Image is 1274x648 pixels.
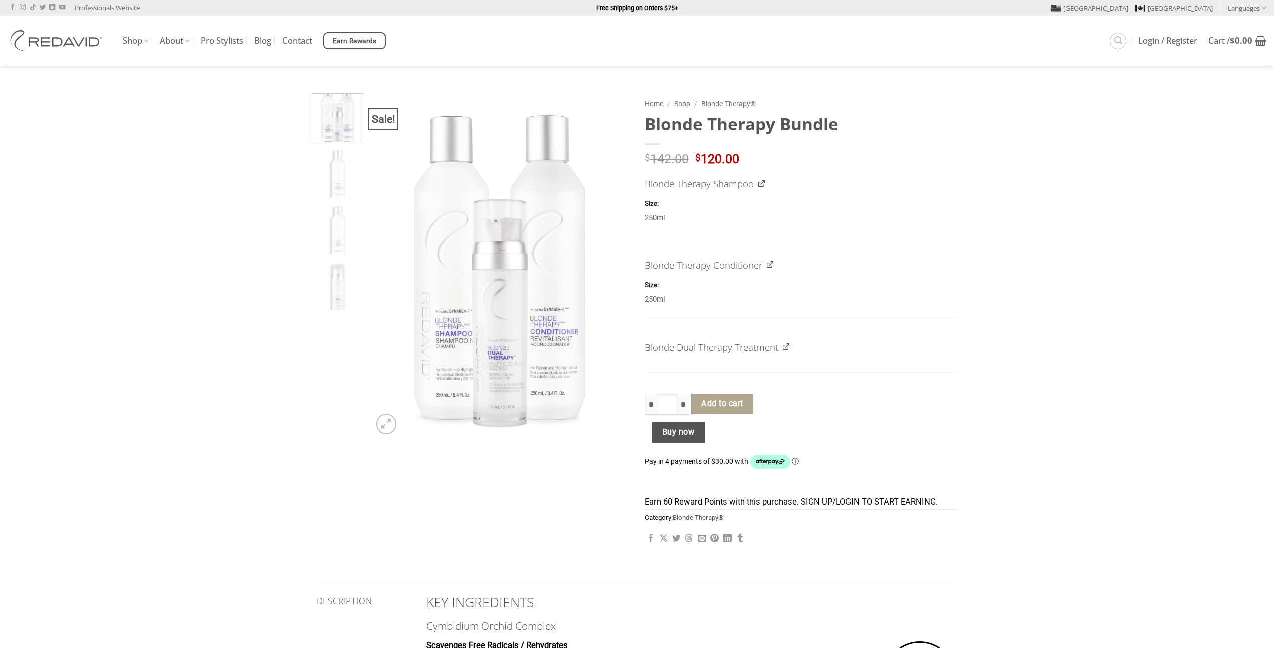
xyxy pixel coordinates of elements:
div: Earn 60 Reward Points with this purchase. SIGN UP/LOGIN TO START EARNING. [645,496,958,509]
a: Email to a Friend [698,534,706,544]
bdi: 0.00 [1230,35,1252,46]
span: Blonde Therapy Conditioner [645,259,762,271]
a: About [160,31,190,51]
a: Share on Facebook [647,534,655,544]
strong: Free Shipping on Orders $75+ [596,4,678,12]
span: 250ml [645,295,665,304]
span: Earn Rewards [333,36,377,47]
span: Login / Register [1138,37,1197,45]
a: Share on LinkedIn [723,534,732,544]
a: Pro Stylists [201,32,243,50]
a: Follow on YouTube [59,4,65,11]
a: Pin on Pinterest [710,534,719,544]
a: Contact [282,32,312,50]
a: Share on X [659,534,668,544]
span: Blonde Therapy Shampoo [645,177,754,190]
a: Earn Rewards [323,32,386,49]
bdi: 142.00 [645,152,689,166]
a: [GEOGRAPHIC_DATA] [1051,1,1128,16]
a: Search [1110,33,1126,49]
span: / [694,100,697,108]
h3: Cymbidium Orchid Complex [426,618,958,634]
a: Follow on Twitter [40,4,46,11]
input: Product quantity [657,394,678,415]
span: Blonde Dual Therapy Treatment [645,341,778,353]
span: Category: [645,509,958,525]
span: / [667,100,670,108]
button: Add to cart [691,394,753,414]
img: REDAVID Blonde Dual Therapy for Blonde and Highlighted Hair [312,263,363,313]
a: Information - Opens a dialog [792,457,799,465]
span: $ [645,153,650,163]
label: Size [645,199,958,208]
a: Follow on LinkedIn [49,4,55,11]
a: [GEOGRAPHIC_DATA] [1135,1,1213,16]
bdi: 120.00 [695,152,739,166]
a: View cart [1208,30,1266,52]
button: Buy now [652,422,705,443]
h2: KEY INGREDIENTS [426,594,958,611]
a: Follow on Instagram [20,4,26,11]
input: Reduce quantity of Blonde Therapy Bundle [645,394,657,415]
a: Share on Tumblr [736,534,744,544]
a: Login / Register [1138,32,1197,50]
span: Pay in 4 payments of $30.00 with [645,457,750,465]
img: REDAVID Blonde Therapy Conditioner for Blonde and Highlightened Hair [312,150,363,201]
a: Zoom [376,414,396,434]
a: Share on Twitter [672,534,681,544]
label: Size [645,281,958,290]
img: REDAVID Blonde Therapy Shampoo for Blonde and Highlightened Hair [312,206,363,257]
h1: Blonde Therapy Bundle [645,113,958,135]
a: Blog [254,32,271,50]
input: Increase quantity of Blonde Therapy Bundle [677,394,689,415]
a: Shop [123,31,149,51]
a: Share on Threads [685,534,693,544]
a: Languages [1228,1,1266,15]
span: 250ml [645,213,665,222]
a: Home [645,100,663,108]
a: Blonde Therapy® [701,100,756,108]
h5: Description [317,596,411,606]
img: Blonde Therapy Bundle [370,93,630,439]
a: Blonde Therapy® [673,514,723,521]
span: $ [695,153,701,163]
nav: Breadcrumb [645,98,958,110]
a: Follow on TikTok [30,4,36,11]
a: Follow on Facebook [10,4,16,11]
img: REDAVID Salon Products | United States [8,30,108,51]
span: $ [1230,35,1235,46]
a: Shop [674,100,690,108]
span: Cart / [1208,37,1252,45]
